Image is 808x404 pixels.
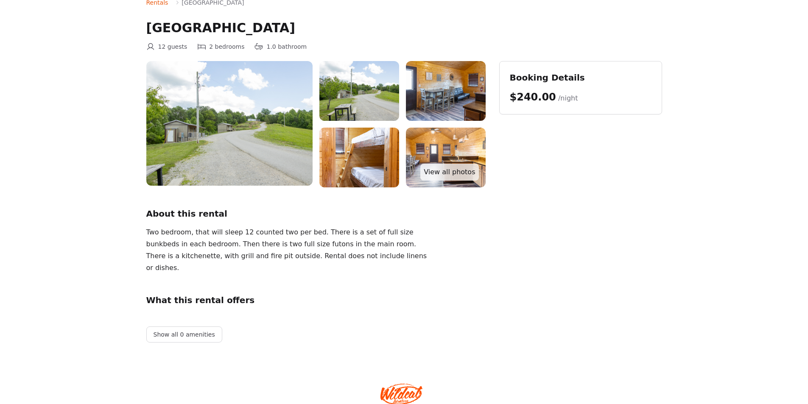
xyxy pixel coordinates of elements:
[146,208,486,220] h2: About this rental
[510,91,556,103] span: $240.00
[146,326,222,343] button: Show all 0 amenities
[558,94,578,102] span: /night
[406,61,486,121] img: WildcatOffroad_Moose%20Lodge%2018.jpg
[146,294,486,306] h2: What this rental offers
[319,61,399,121] img: WildcatOffroad_Moose%20Lodge%2019.jpg
[510,72,651,84] h2: Booking Details
[146,226,427,274] div: Two bedroom, that will sleep 12 counted two per bed. There is a set of full size bunkbeds in each...
[266,42,307,51] span: 1.0 bathroom
[319,128,399,187] img: WildcatOffroad_Moose%20lodge%2017.jpg
[146,20,662,36] h1: [GEOGRAPHIC_DATA]
[420,164,478,181] a: View all photos
[406,128,486,187] img: WildcatOffroad_Moose%20Lodge%2016.jpg
[158,42,187,51] span: 12 guests
[209,42,244,51] span: 2 bedrooms
[146,61,313,186] img: WildcatOffroad_Moose%20Lodge%2020.jpg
